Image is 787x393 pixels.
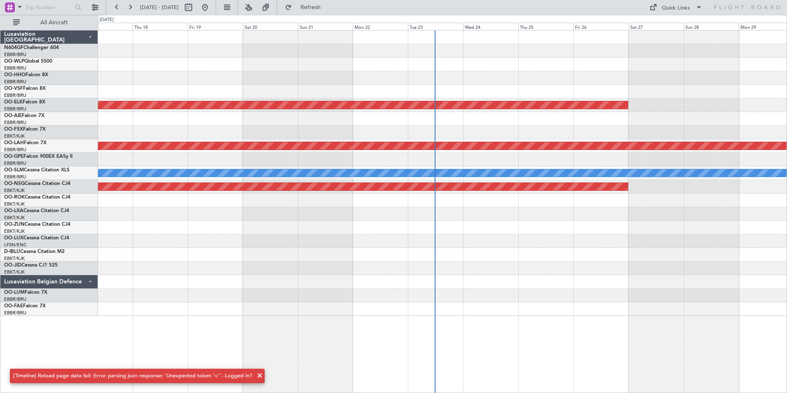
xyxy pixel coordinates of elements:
a: EBKT/KJK [4,215,25,221]
div: [Timeline] Reload page data fail: Error parsing json response: 'Unexpected token '<''. Logged in? [13,372,252,380]
a: EBBR/BRU [4,119,26,126]
a: LFSN/ENC [4,242,27,248]
span: OO-HHO [4,73,26,77]
div: Sun 28 [684,23,739,30]
a: OO-NSGCessna Citation CJ4 [4,181,70,186]
a: EBKT/KJK [4,187,25,194]
div: Fri 19 [188,23,243,30]
a: EBKT/KJK [4,255,25,262]
a: OO-WLPGlobal 5500 [4,59,52,64]
div: Thu 18 [133,23,188,30]
a: OO-ZUNCessna Citation CJ4 [4,222,70,227]
span: All Aircraft [21,20,87,26]
span: OO-ELK [4,100,23,105]
span: OO-SLM [4,168,24,173]
div: Wed 24 [463,23,518,30]
div: [DATE] [100,16,114,23]
a: OO-GPEFalcon 900EX EASy II [4,154,72,159]
span: OO-GPE [4,154,23,159]
a: OO-LXACessna Citation CJ4 [4,208,69,213]
a: EBKT/KJK [4,269,25,275]
a: OO-ELKFalcon 8X [4,100,45,105]
a: EBBR/BRU [4,296,26,302]
div: Mon 22 [353,23,408,30]
a: OO-SLMCessna Citation XLS [4,168,70,173]
button: All Aircraft [9,16,89,29]
span: OO-NSG [4,181,25,186]
a: EBBR/BRU [4,174,26,180]
span: OO-FAE [4,304,23,309]
a: EBKT/KJK [4,201,25,207]
span: [DATE] - [DATE] [140,4,179,11]
div: Thu 25 [518,23,573,30]
a: OO-LUXCessna Citation CJ4 [4,236,69,241]
a: EBBR/BRU [4,147,26,153]
div: Wed 17 [77,23,133,30]
a: EBKT/KJK [4,133,25,139]
a: N604GFChallenger 604 [4,45,59,50]
span: OO-JID [4,263,21,268]
a: OO-FSXFalcon 7X [4,127,46,132]
span: OO-FSX [4,127,23,132]
span: OO-ZUN [4,222,25,227]
span: OO-WLP [4,59,24,64]
div: Tue 23 [408,23,463,30]
div: Sat 27 [629,23,684,30]
a: OO-AIEFalcon 7X [4,113,44,118]
span: OO-LAH [4,140,24,145]
a: OO-LUMFalcon 7X [4,290,47,295]
div: Fri 26 [573,23,629,30]
span: N604GF [4,45,23,50]
button: Refresh [281,1,331,14]
a: OO-JIDCessna CJ1 525 [4,263,58,268]
a: EBBR/BRU [4,92,26,98]
span: D-IBLU [4,249,20,254]
a: EBBR/BRU [4,51,26,58]
a: D-IBLUCessna Citation M2 [4,249,65,254]
span: OO-VSF [4,86,23,91]
span: OO-LUX [4,236,23,241]
span: OO-ROK [4,195,25,200]
div: Sun 21 [298,23,353,30]
a: EBBR/BRU [4,106,26,112]
a: EBBR/BRU [4,310,26,316]
a: EBBR/BRU [4,79,26,85]
button: Quick Links [645,1,706,14]
div: Quick Links [662,4,690,12]
a: OO-ROKCessna Citation CJ4 [4,195,70,200]
span: OO-LXA [4,208,23,213]
a: OO-HHOFalcon 8X [4,73,48,77]
a: EBBR/BRU [4,160,26,166]
a: OO-FAEFalcon 7X [4,304,46,309]
span: OO-LUM [4,290,25,295]
div: Sat 20 [243,23,298,30]
span: Refresh [293,5,328,10]
a: OO-LAHFalcon 7X [4,140,47,145]
a: OO-VSFFalcon 8X [4,86,46,91]
span: OO-AIE [4,113,22,118]
a: EBKT/KJK [4,228,25,234]
a: EBBR/BRU [4,65,26,71]
input: Trip Number [25,1,72,14]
